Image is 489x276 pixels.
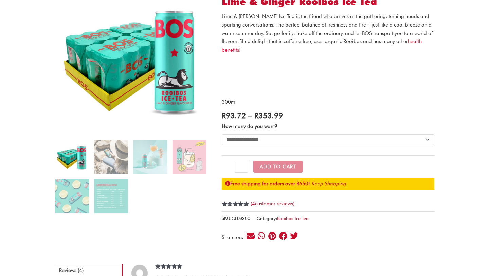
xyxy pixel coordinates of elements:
input: Product quantity [235,161,248,173]
p: 300ml [222,98,434,106]
img: Lime & Ginger Rooibos Ice Tea - Image 2 [94,140,128,174]
img: Lime & Ginger Rooibos Ice Tea - Image 4 [173,140,206,174]
div: Share on: [222,235,246,240]
div: Share on whatsapp [257,231,266,241]
span: Rated out of 5 based on customer ratings [222,201,249,229]
img: Lime & Ginger Rooibos Ice Tea - Image 6 [94,179,128,213]
span: – [248,111,252,120]
a: Keep Shopping [311,180,346,187]
span: 4 [252,201,255,207]
img: Lime & Ginger Rooibos Ice Tea [55,140,89,174]
span: R [222,111,226,120]
a: Rooibos Ice Tea [277,215,309,221]
label: How many do you want? [222,123,277,130]
button: Add to Cart [253,161,303,173]
span: R [254,111,258,120]
img: Lime & Ginger Rooibos Ice Tea - Image 5 [55,179,89,213]
div: Share on facebook [278,231,288,241]
span: Category: [257,214,309,223]
p: Lime & [PERSON_NAME] Ice Tea is the friend who arrives at the gathering, turning heads and sparki... [222,12,434,54]
div: Share on pinterest [268,231,277,241]
strong: Free shipping for orders over R650! [225,180,310,187]
bdi: 93.72 [222,111,246,120]
a: (4customer reviews) [251,201,294,207]
img: Lime & Ginger Rooibos Ice Tea - Image 3 [133,140,167,174]
div: Share on twitter [289,231,298,241]
bdi: 353.99 [254,111,283,120]
span: SKU: [222,214,250,223]
div: Share on email [246,231,255,241]
span: 4 [222,201,224,214]
span: CLIM300 [232,215,250,221]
